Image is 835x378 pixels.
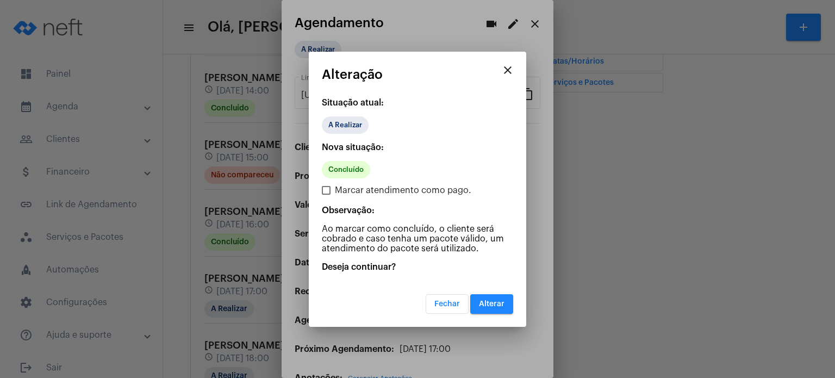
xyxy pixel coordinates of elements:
mat-chip: A Realizar [322,116,369,134]
mat-icon: close [501,64,514,77]
button: Alterar [470,294,513,314]
p: Ao marcar como concluído, o cliente será cobrado e caso tenha um pacote válido, um atendimento do... [322,224,513,253]
mat-chip: Concluído [322,161,370,178]
p: Situação atual: [322,98,513,108]
span: Alteração [322,67,383,82]
p: Observação: [322,206,513,215]
p: Nova situação: [322,142,513,152]
p: Deseja continuar? [322,262,513,272]
button: Fechar [426,294,469,314]
span: Fechar [434,300,460,308]
span: Marcar atendimento como pago. [335,184,471,197]
span: Alterar [479,300,504,308]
